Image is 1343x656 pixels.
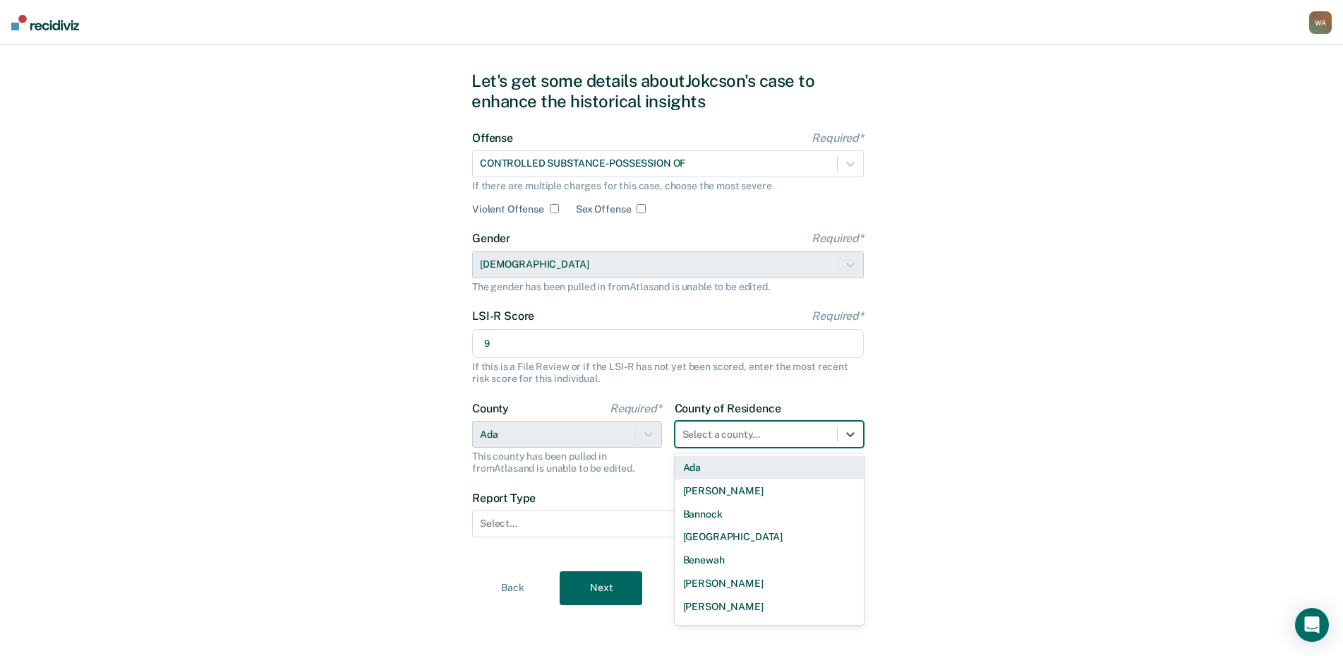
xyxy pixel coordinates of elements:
[576,203,631,215] label: Sex Offense
[675,549,865,572] div: Benewah
[1309,11,1332,34] button: WA
[1295,608,1329,642] div: Open Intercom Messenger
[675,595,865,619] div: [PERSON_NAME]
[472,232,864,245] label: Gender
[675,572,865,595] div: [PERSON_NAME]
[472,402,662,415] label: County
[812,131,864,145] span: Required*
[472,309,864,323] label: LSI-R Score
[472,361,864,385] div: If this is a File Review or if the LSI-R has not yet been scored, enter the most recent risk scor...
[675,503,865,526] div: Bannock
[472,203,544,215] label: Violent Offense
[471,571,554,605] button: Back
[472,451,662,475] div: This county has been pulled in from Atlas and is unable to be edited.
[675,402,865,415] label: County of Residence
[560,571,642,605] button: Next
[610,402,662,415] span: Required*
[812,232,864,245] span: Required*
[675,456,865,479] div: Ada
[675,479,865,503] div: [PERSON_NAME]
[472,131,864,145] label: Offense
[812,309,864,323] span: Required*
[472,180,864,192] div: If there are multiple charges for this case, choose the most severe
[675,525,865,549] div: [GEOGRAPHIC_DATA]
[1309,11,1332,34] div: W A
[471,71,872,112] div: Let's get some details about Jokcson's case to enhance the historical insights
[472,491,864,505] label: Report Type
[11,15,79,30] img: Recidiviz
[675,619,865,642] div: Boise
[472,281,864,293] div: The gender has been pulled in from Atlas and is unable to be edited.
